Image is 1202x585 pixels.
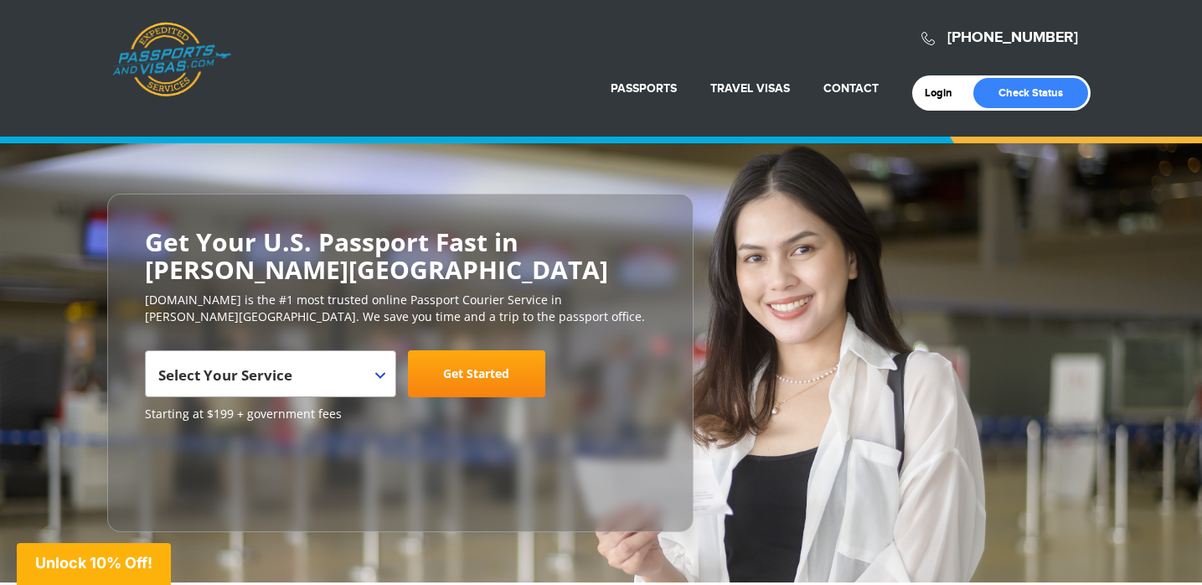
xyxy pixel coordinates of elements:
a: Contact [823,81,879,96]
a: Travel Visas [710,81,790,96]
h2: Get Your U.S. Passport Fast in [PERSON_NAME][GEOGRAPHIC_DATA] [145,228,656,283]
span: Select Your Service [158,357,379,404]
span: Starting at $199 + government fees [145,406,656,422]
p: [DOMAIN_NAME] is the #1 most trusted online Passport Courier Service in [PERSON_NAME][GEOGRAPHIC_... [145,292,656,325]
a: Get Started [408,350,545,397]
a: Passports & [DOMAIN_NAME] [112,22,231,97]
a: [PHONE_NUMBER] [947,28,1078,47]
span: Select Your Service [158,365,292,385]
span: Select Your Service [145,350,396,397]
a: Check Status [973,78,1088,108]
iframe: Customer reviews powered by Trustpilot [145,431,271,515]
a: Passports [611,81,677,96]
span: Unlock 10% Off! [35,554,152,572]
iframe: Intercom live chat [1145,528,1185,568]
a: Login [925,86,964,100]
div: Unlock 10% Off! [17,543,171,585]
